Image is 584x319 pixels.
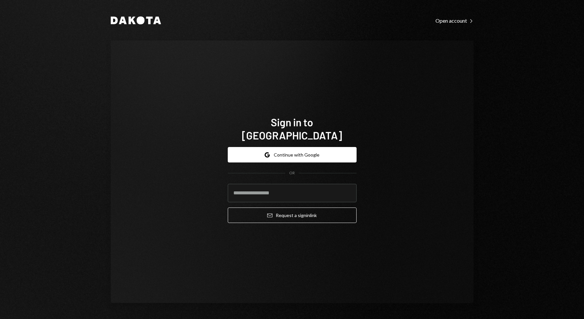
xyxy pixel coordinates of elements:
[228,115,357,142] h1: Sign in to [GEOGRAPHIC_DATA]
[228,147,357,162] button: Continue with Google
[435,17,474,24] a: Open account
[228,208,357,223] button: Request a signinlink
[289,170,295,176] div: OR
